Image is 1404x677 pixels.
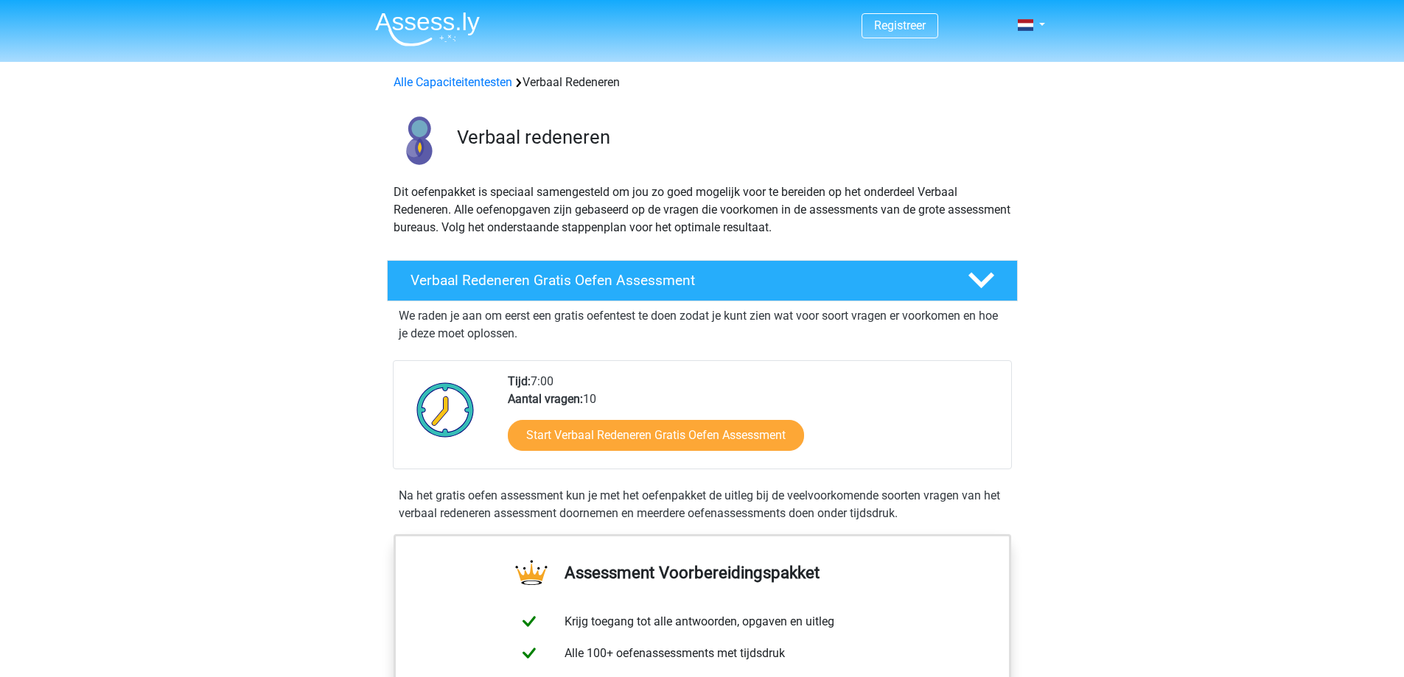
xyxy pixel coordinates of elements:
img: Klok [408,373,483,446]
h4: Verbaal Redeneren Gratis Oefen Assessment [411,272,944,289]
div: Na het gratis oefen assessment kun je met het oefenpakket de uitleg bij de veelvoorkomende soorte... [393,487,1012,522]
a: Registreer [874,18,926,32]
b: Aantal vragen: [508,392,583,406]
a: Alle Capaciteitentesten [394,75,512,89]
p: We raden je aan om eerst een gratis oefentest te doen zodat je kunt zien wat voor soort vragen er... [399,307,1006,343]
h3: Verbaal redeneren [457,126,1006,149]
div: Verbaal Redeneren [388,74,1017,91]
div: 7:00 10 [497,373,1010,469]
img: verbaal redeneren [388,109,450,172]
b: Tijd: [508,374,531,388]
a: Verbaal Redeneren Gratis Oefen Assessment [381,260,1024,301]
img: Assessly [375,12,480,46]
p: Dit oefenpakket is speciaal samengesteld om jou zo goed mogelijk voor te bereiden op het onderdee... [394,183,1011,236]
a: Start Verbaal Redeneren Gratis Oefen Assessment [508,420,804,451]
